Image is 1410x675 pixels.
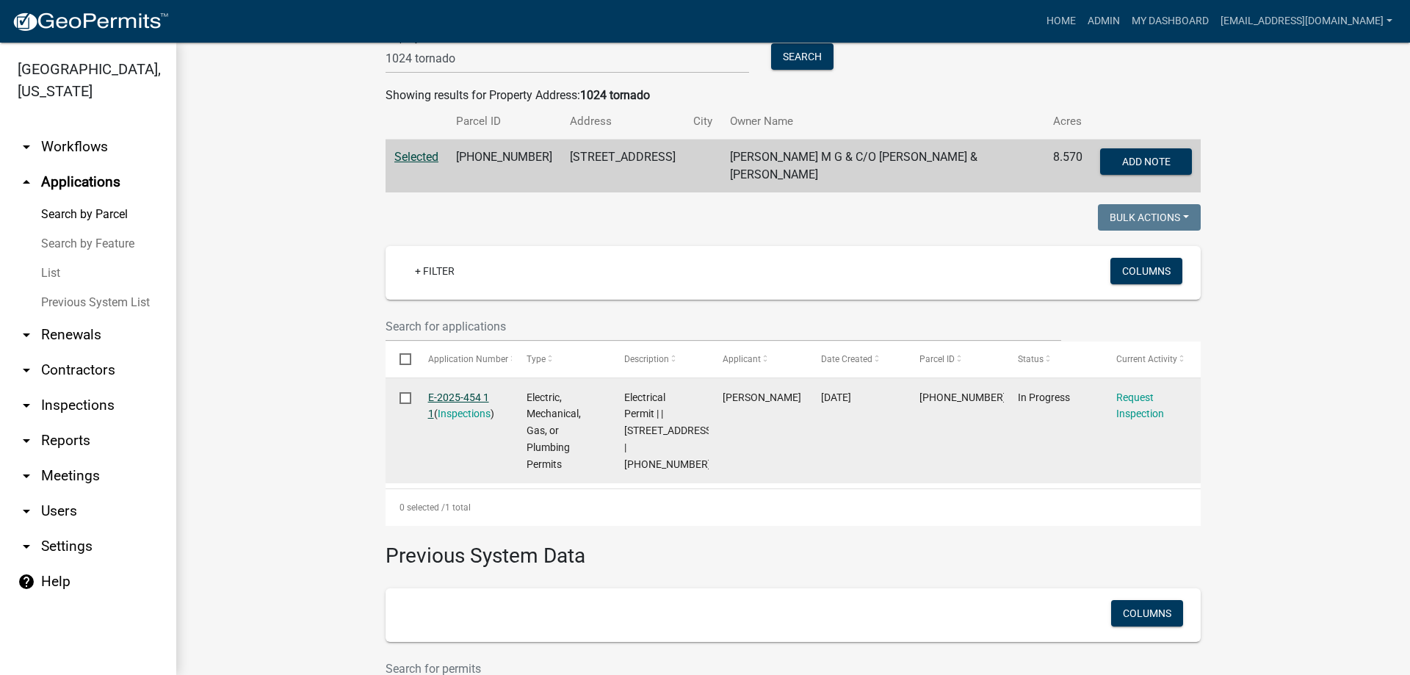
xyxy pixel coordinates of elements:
[18,502,35,520] i: arrow_drop_down
[1111,600,1183,627] button: Columns
[386,526,1201,571] h3: Previous System Data
[18,326,35,344] i: arrow_drop_down
[561,140,684,193] td: [STREET_ADDRESS]
[413,342,512,377] datatable-header-cell: Application Number
[1018,391,1070,403] span: In Progress
[394,150,438,164] a: Selected
[1004,342,1102,377] datatable-header-cell: Status
[1116,354,1177,364] span: Current Activity
[1100,148,1192,175] button: Add Note
[18,173,35,191] i: arrow_drop_up
[18,361,35,379] i: arrow_drop_down
[386,342,413,377] datatable-header-cell: Select
[438,408,491,419] a: Inspections
[386,87,1201,104] div: Showing results for Property Address:
[428,354,508,364] span: Application Number
[18,432,35,450] i: arrow_drop_down
[428,391,489,420] a: E-2025-454 1 1
[580,88,650,102] strong: 1024 tornado
[723,354,761,364] span: Applicant
[919,391,1006,403] span: 012-00-00-029
[386,311,1061,342] input: Search for applications
[1116,391,1164,420] a: Request Inspection
[1044,104,1091,139] th: Acres
[386,489,1201,526] div: 1 total
[1082,7,1126,35] a: Admin
[447,104,561,139] th: Parcel ID
[18,138,35,156] i: arrow_drop_down
[403,258,466,284] a: + Filter
[1215,7,1398,35] a: [EMAIL_ADDRESS][DOMAIN_NAME]
[723,391,801,403] span: Runda Morton
[512,342,610,377] datatable-header-cell: Type
[1041,7,1082,35] a: Home
[428,389,499,423] div: ( )
[684,104,721,139] th: City
[1018,354,1044,364] span: Status
[1098,204,1201,231] button: Bulk Actions
[821,391,851,403] span: 09/19/2025
[771,43,834,70] button: Search
[1044,140,1091,193] td: 8.570
[721,104,1044,139] th: Owner Name
[1102,342,1201,377] datatable-header-cell: Current Activity
[18,538,35,555] i: arrow_drop_down
[905,342,1004,377] datatable-header-cell: Parcel ID
[624,354,669,364] span: Description
[561,104,684,139] th: Address
[18,397,35,414] i: arrow_drop_down
[527,354,546,364] span: Type
[821,354,872,364] span: Date Created
[709,342,807,377] datatable-header-cell: Applicant
[18,573,35,591] i: help
[807,342,905,377] datatable-header-cell: Date Created
[919,354,955,364] span: Parcel ID
[721,140,1044,193] td: [PERSON_NAME] M G & C/O [PERSON_NAME] & [PERSON_NAME]
[1110,258,1182,284] button: Columns
[447,140,561,193] td: [PHONE_NUMBER]
[18,467,35,485] i: arrow_drop_down
[1122,156,1171,167] span: Add Note
[399,502,445,513] span: 0 selected /
[610,342,709,377] datatable-header-cell: Description
[527,391,581,470] span: Electric, Mechanical, Gas, or Plumbing Permits
[1126,7,1215,35] a: My Dashboard
[624,391,715,470] span: Electrical Permit | | 1024 TORNADO RD | 012-00-00-029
